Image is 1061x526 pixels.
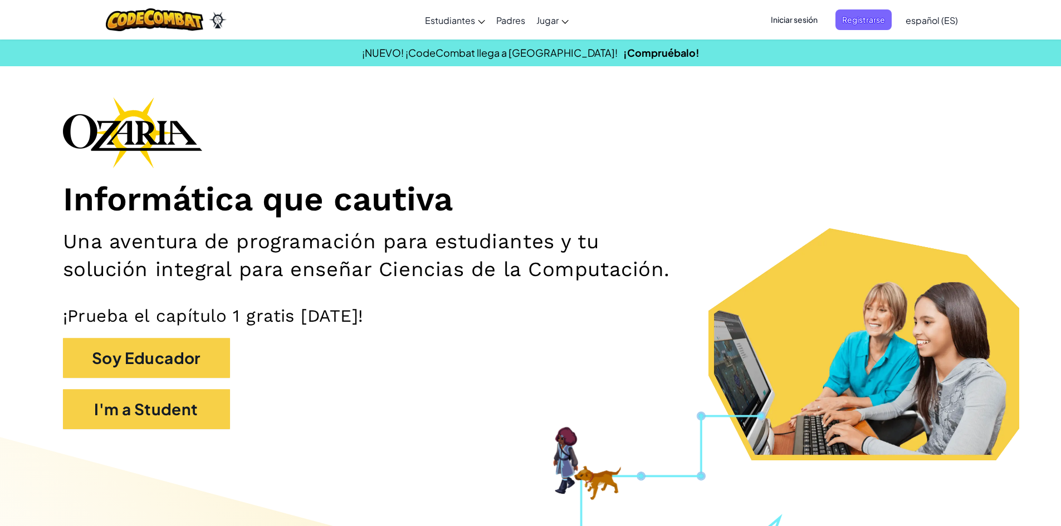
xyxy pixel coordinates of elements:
[531,5,574,35] a: Jugar
[63,389,230,429] button: I'm a Student
[835,9,892,30] button: Registrarse
[419,5,491,35] a: Estudiantes
[623,46,700,59] a: ¡Compruébalo!
[906,14,958,26] span: español (ES)
[491,5,531,35] a: Padres
[425,14,475,26] span: Estudiantes
[362,46,618,59] span: ¡NUEVO! ¡CodeCombat llega a [GEOGRAPHIC_DATA]!
[63,338,230,378] button: Soy Educador
[63,228,690,283] h2: Una aventura de programación para estudiantes y tu solución integral para enseñar Ciencias de la ...
[209,12,227,28] img: Ozaria
[63,179,999,220] h1: Informática que cautiva
[900,5,964,35] a: español (ES)
[106,8,203,31] img: CodeCombat logo
[764,9,824,30] button: Iniciar sesión
[63,97,202,168] img: Ozaria branding logo
[536,14,559,26] span: Jugar
[63,305,999,327] p: ¡Prueba el capítulo 1 gratis [DATE]!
